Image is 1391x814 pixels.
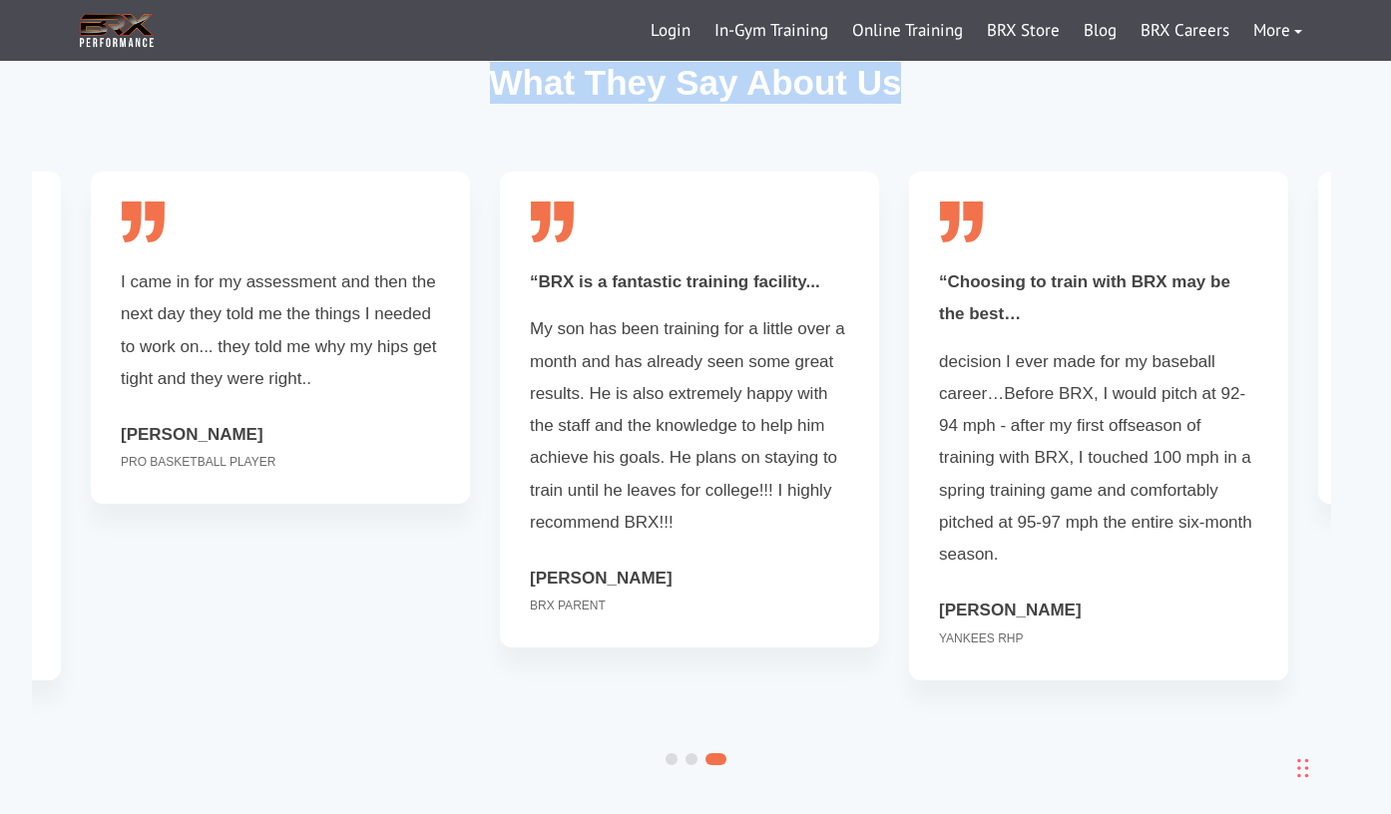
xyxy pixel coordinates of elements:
[639,7,702,55] a: Login
[530,266,849,539] p: My son has been training for a little over a month and has already seen some great results. He is...
[1241,7,1314,55] a: More
[975,7,1072,55] a: BRX Store
[840,7,975,55] a: Online Training
[530,569,673,588] strong: [PERSON_NAME]
[939,266,1258,331] b: “Choosing to train with BRX may be the best…
[77,10,157,51] img: BRX Transparent Logo-2
[530,266,820,298] b: “BRX is a fantastic training facility...
[1097,599,1391,814] iframe: Chat Widget
[639,7,1314,55] div: Navigation Menu
[702,7,840,55] a: In-Gym Training
[1297,738,1309,798] div: Drag
[939,601,1082,619] strong: [PERSON_NAME]
[121,266,440,395] p: I came in for my assessment and then the next day they told me the things I needed to work on... ...
[97,62,1294,104] h2: What They Say About Us
[939,266,1258,572] p: decision I ever made for my baseball career…Before BRX, I would pitch at 92-94 mph - after my fir...
[939,627,1258,650] span: YANKEES RHP
[121,425,263,444] strong: [PERSON_NAME]
[1129,7,1241,55] a: BRX Careers
[121,451,440,474] span: PRO BASKETBALL PLAYER
[530,595,849,617] span: BRX PARENT
[1072,7,1129,55] a: Blog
